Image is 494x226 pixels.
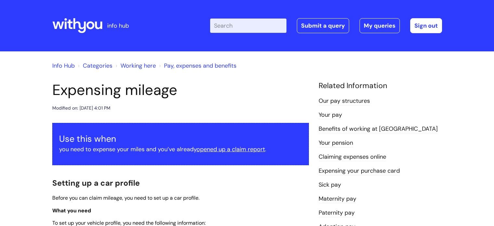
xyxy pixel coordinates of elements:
h3: Use this when [59,134,302,144]
a: Your pay [319,111,342,119]
a: Info Hub [52,62,75,70]
a: Claiming expenses online [319,153,386,161]
div: Modified on: [DATE] 4:01 PM [52,104,110,112]
a: Sick pay [319,181,341,189]
h1: Expensing mileage [52,81,309,99]
a: Categories [83,62,112,70]
input: Search [210,19,286,33]
li: Pay, expenses and benefits [158,60,236,71]
a: Our pay structures [319,97,370,105]
a: Benefits of working at [GEOGRAPHIC_DATA] [319,125,438,133]
a: Paternity pay [319,209,355,217]
a: Sign out [410,18,442,33]
li: Solution home [76,60,112,71]
a: My queries [360,18,400,33]
a: Submit a query [297,18,349,33]
a: Maternity pay [319,195,356,203]
a: Your pension [319,139,353,147]
h4: Related Information [319,81,442,90]
span: Before you can claim mileage, you need to set up a car profile. [52,194,199,201]
a: Pay, expenses and benefits [164,62,236,70]
span: Setting up a car profile [52,178,140,188]
div: | - [210,18,442,33]
a: Expensing your purchase card [319,167,400,175]
span: What you need [52,207,91,214]
a: opened up a claim report [196,145,265,153]
p: you need to expense your miles and you’ve already . [59,144,302,154]
li: Working here [114,60,156,71]
p: info hub [107,20,129,31]
a: Working here [120,62,156,70]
